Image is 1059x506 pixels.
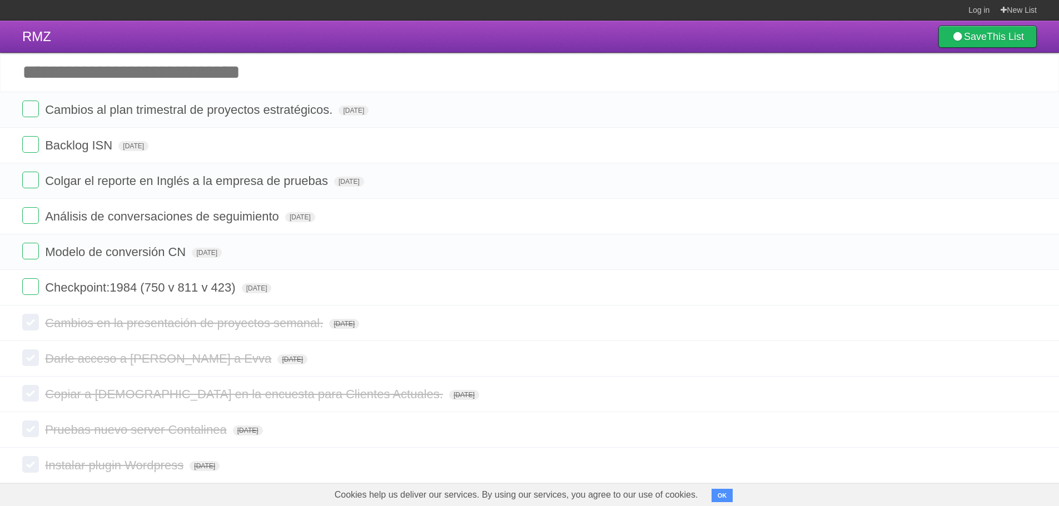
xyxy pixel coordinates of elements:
span: [DATE] [285,212,315,222]
label: Done [22,243,39,259]
span: Pruebas nuevo server Contalinea [45,423,230,437]
span: Darle acceso a [PERSON_NAME] a Evva [45,352,274,365]
label: Done [22,456,39,473]
span: Checkpoint:1984 (750 v 811 v 423) [45,280,238,294]
span: [DATE] [190,461,220,471]
a: SaveThis List [938,26,1037,48]
span: [DATE] [233,425,263,435]
span: Backlog ISN [45,138,115,152]
span: Cambios al plan trimestral de proyectos estratégicos. [45,103,335,117]
span: [DATE] [118,141,148,151]
label: Done [22,136,39,153]
span: RMZ [22,29,51,44]
span: [DATE] [449,390,479,400]
span: Cookies help us deliver our services. By using our services, you agree to our use of cookies. [324,484,709,506]
label: Done [22,349,39,366]
span: Colgar el reporte en Inglés a la empresa de pruebas [45,174,331,188]
label: Done [22,420,39,437]
span: [DATE] [277,354,307,364]
span: [DATE] [242,283,272,293]
span: [DATE] [192,248,222,258]
label: Done [22,207,39,224]
label: Done [22,385,39,402]
span: Cambios en la presentación de proyectos semanal. [45,316,326,330]
label: Done [22,314,39,330]
span: [DATE] [329,319,359,329]
b: This List [987,31,1024,42]
label: Done [22,101,39,117]
label: Done [22,172,39,188]
label: Done [22,278,39,295]
span: [DATE] [334,177,364,187]
button: OK [712,489,733,502]
span: Instalar plugin Wordpress [45,458,186,472]
span: Modelo de conversión CN [45,245,188,259]
span: [DATE] [339,106,369,116]
span: Análisis de conversaciones de seguimiento [45,209,282,223]
span: Copiar a [DEMOGRAPHIC_DATA] en la encuesta para Clientes Actuales. [45,387,446,401]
